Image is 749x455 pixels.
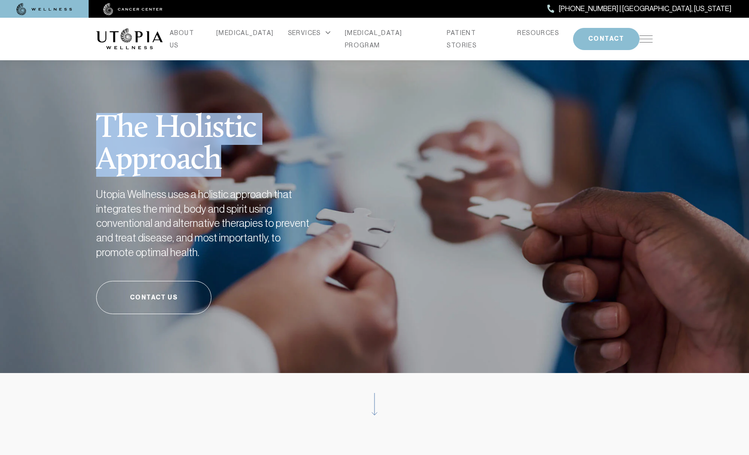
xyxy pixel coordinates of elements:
[288,27,331,39] div: SERVICES
[170,27,202,51] a: ABOUT US
[103,3,163,16] img: cancer center
[96,281,211,314] a: Contact Us
[559,3,731,15] span: [PHONE_NUMBER] | [GEOGRAPHIC_DATA], [US_STATE]
[345,27,433,51] a: [MEDICAL_DATA] PROGRAM
[640,35,653,43] img: icon-hamburger
[447,27,503,51] a: PATIENT STORIES
[16,3,72,16] img: wellness
[96,187,318,260] h2: Utopia Wellness uses a holistic approach that integrates the mind, body and spirit using conventi...
[96,91,358,177] h1: The Holistic Approach
[547,3,731,15] a: [PHONE_NUMBER] | [GEOGRAPHIC_DATA], [US_STATE]
[517,27,559,39] a: RESOURCES
[96,28,163,50] img: logo
[573,28,640,50] button: CONTACT
[216,27,274,39] a: [MEDICAL_DATA]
